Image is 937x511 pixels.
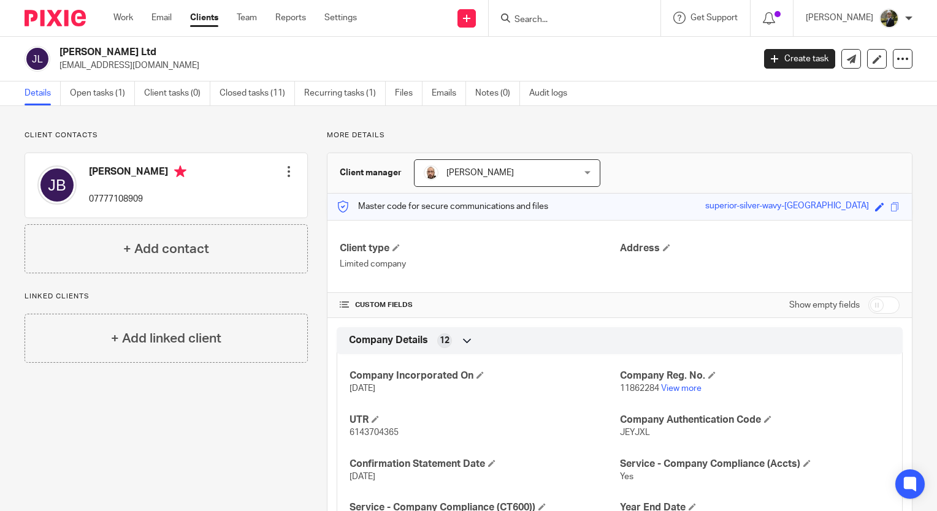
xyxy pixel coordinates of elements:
h4: [PERSON_NAME] [89,165,186,181]
a: Clients [190,12,218,24]
p: Client contacts [25,131,308,140]
span: 12 [440,335,449,347]
h4: Service - Company Compliance (Accts) [620,458,890,471]
p: [EMAIL_ADDRESS][DOMAIN_NAME] [59,59,746,72]
p: Master code for secure communications and files [337,200,548,213]
h4: UTR [350,414,619,426]
h4: Company Incorporated On [350,369,619,382]
a: Reports [275,12,306,24]
h2: [PERSON_NAME] Ltd [59,46,608,59]
h4: + Add contact [123,240,209,259]
a: Audit logs [529,81,576,105]
a: View more [661,384,702,393]
span: JEYJXL [620,428,650,437]
img: svg%3E [37,165,77,205]
a: Open tasks (1) [70,81,135,105]
img: Pixie [25,10,86,26]
a: Team [237,12,257,24]
img: Daryl.jpg [424,165,438,180]
a: Create task [764,49,835,69]
span: 6143704365 [350,428,399,437]
h4: Address [620,242,900,255]
p: Linked clients [25,292,308,301]
span: Company Details [349,334,428,347]
a: Work [113,12,133,24]
h4: Client type [340,242,619,255]
span: 11862284 [620,384,659,393]
img: ACCOUNTING4EVERYTHING-9.jpg [879,9,899,28]
p: More details [327,131,912,140]
p: [PERSON_NAME] [806,12,873,24]
a: Email [151,12,172,24]
div: superior-silver-wavy-[GEOGRAPHIC_DATA] [705,200,869,214]
a: Client tasks (0) [144,81,210,105]
p: Limited company [340,258,619,270]
a: Settings [324,12,357,24]
a: Emails [432,81,466,105]
input: Search [513,15,624,26]
h3: Client manager [340,167,402,179]
a: Notes (0) [475,81,520,105]
span: [PERSON_NAME] [446,168,514,177]
h4: CUSTOM FIELDS [340,300,619,310]
span: Yes [620,472,633,481]
i: Primary [174,165,186,178]
a: Details [25,81,61,105]
h4: + Add linked client [111,329,221,348]
p: 07777108909 [89,193,186,205]
h4: Confirmation Statement Date [350,458,619,471]
a: Recurring tasks (1) [304,81,386,105]
label: Show empty fields [789,299,860,311]
a: Closed tasks (11) [220,81,295,105]
span: [DATE] [350,384,375,393]
a: Files [395,81,423,105]
span: [DATE] [350,472,375,481]
h4: Company Reg. No. [620,369,890,382]
h4: Company Authentication Code [620,414,890,426]
span: Get Support [690,13,738,22]
img: svg%3E [25,46,50,72]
